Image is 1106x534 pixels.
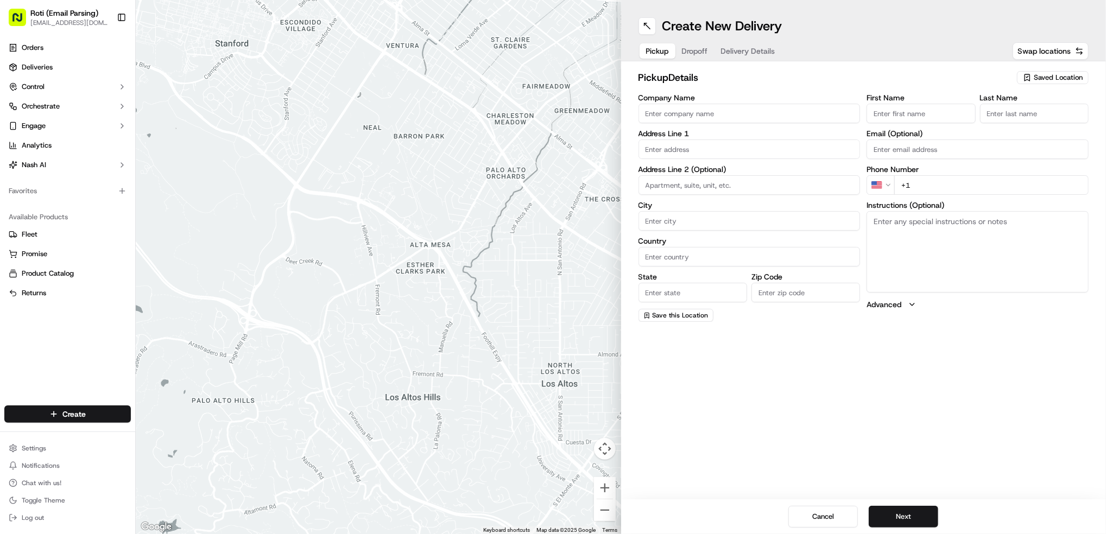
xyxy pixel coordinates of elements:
[639,70,1011,85] h2: pickup Details
[108,269,131,277] span: Pylon
[22,230,37,239] span: Fleet
[103,243,174,253] span: API Documentation
[4,182,131,200] div: Favorites
[639,201,861,209] label: City
[22,43,43,53] span: Orders
[603,527,618,533] a: Terms (opens in new tab)
[22,160,46,170] span: Nash AI
[980,104,1089,123] input: Enter last name
[867,139,1089,159] input: Enter email address
[484,526,530,534] button: Keyboard shortcuts
[639,309,713,322] button: Save this Location
[1013,42,1089,60] button: Swap locations
[639,130,861,137] label: Address Line 1
[639,211,861,231] input: Enter city
[9,269,127,278] a: Product Catalog
[22,243,83,253] span: Knowledge Base
[22,82,45,92] span: Control
[594,438,616,460] button: Map camera controls
[49,115,149,123] div: We're available if you need us!
[1017,46,1071,56] span: Swap locations
[22,288,46,298] span: Returns
[4,510,131,525] button: Log out
[9,230,127,239] a: Fleet
[96,168,118,177] span: [DATE]
[22,496,65,505] span: Toggle Theme
[4,458,131,473] button: Notifications
[682,46,708,56] span: Dropoff
[639,166,861,173] label: Address Line 2 (Optional)
[7,238,87,258] a: 📗Knowledge Base
[11,11,33,33] img: Nash
[4,284,131,302] button: Returns
[662,17,782,35] h1: Create New Delivery
[4,39,131,56] a: Orders
[4,98,131,115] button: Orchestrate
[4,137,131,154] a: Analytics
[537,527,596,533] span: Map data ©2025 Google
[4,59,131,76] a: Deliveries
[34,198,88,206] span: [PERSON_NAME]
[721,46,775,56] span: Delivery Details
[1034,73,1083,82] span: Saved Location
[867,130,1089,137] label: Email (Optional)
[9,288,127,298] a: Returns
[980,94,1089,101] label: Last Name
[594,477,616,499] button: Zoom in
[22,101,60,111] span: Orchestrate
[22,444,46,453] span: Settings
[23,104,42,123] img: 9188753566659_6852d8bf1fb38e338040_72.png
[867,104,975,123] input: Enter first name
[639,94,861,101] label: Company Name
[639,237,861,245] label: Country
[30,18,108,27] button: [EMAIL_ADDRESS][DOMAIN_NAME]
[4,117,131,135] button: Engage
[646,46,669,56] span: Pickup
[22,198,30,207] img: 1736555255976-a54dd68f-1ca7-489b-9aae-adbdc363a1c4
[28,70,195,81] input: Got a question? Start typing here...
[788,506,858,527] button: Cancel
[22,513,44,522] span: Log out
[77,269,131,277] a: Powered byPylon
[92,244,100,252] div: 💻
[22,62,53,72] span: Deliveries
[4,441,131,456] button: Settings
[4,265,131,282] button: Product Catalog
[22,461,60,470] span: Notifications
[4,245,131,263] button: Promise
[96,198,118,206] span: [DATE]
[639,104,861,123] input: Enter company name
[11,141,73,150] div: Past conversations
[4,405,131,423] button: Create
[90,168,94,177] span: •
[62,409,86,419] span: Create
[90,198,94,206] span: •
[867,201,1089,209] label: Instructions (Optional)
[138,520,174,534] img: Google
[639,283,747,302] input: Enter state
[9,249,127,259] a: Promise
[11,158,28,175] img: Jazmin Navarro
[639,247,861,266] input: Enter country
[34,168,88,177] span: [PERSON_NAME]
[22,249,47,259] span: Promise
[4,226,131,243] button: Fleet
[4,4,112,30] button: Roti (Email Parsing)[EMAIL_ADDRESS][DOMAIN_NAME]
[867,94,975,101] label: First Name
[4,475,131,491] button: Chat with us!
[1017,70,1089,85] button: Saved Location
[11,244,20,252] div: 📗
[639,273,747,281] label: State
[751,283,860,302] input: Enter zip code
[22,141,52,150] span: Analytics
[138,520,174,534] a: Open this area in Google Maps (opens a new window)
[894,175,1089,195] input: Enter phone number
[11,187,28,205] img: Masood Aslam
[22,121,46,131] span: Engage
[4,78,131,96] button: Control
[185,107,198,120] button: Start new chat
[30,8,98,18] span: Roti (Email Parsing)
[11,43,198,61] p: Welcome 👋
[22,269,74,278] span: Product Catalog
